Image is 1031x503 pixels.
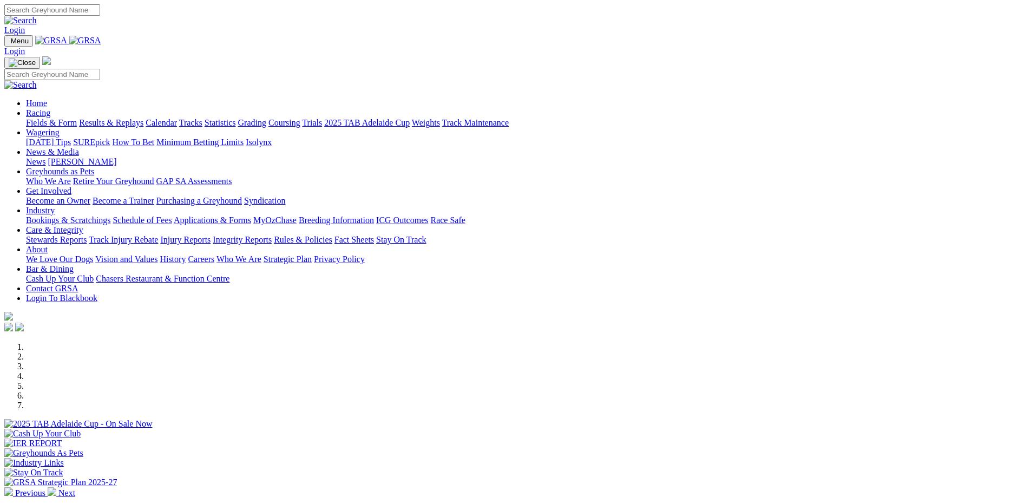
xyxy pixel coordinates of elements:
a: Applications & Forms [174,215,251,225]
a: Previous [4,488,48,498]
img: logo-grsa-white.png [42,56,51,65]
div: Get Involved [26,196,1027,206]
a: Racing [26,108,50,117]
a: Integrity Reports [213,235,272,244]
a: Get Involved [26,186,71,195]
img: Stay On Track [4,468,63,478]
span: Next [58,488,75,498]
a: Become an Owner [26,196,90,205]
a: Isolynx [246,138,272,147]
a: Fact Sheets [334,235,374,244]
a: Become a Trainer [93,196,154,205]
a: Syndication [244,196,285,205]
div: News & Media [26,157,1027,167]
span: Menu [11,37,29,45]
div: Racing [26,118,1027,128]
a: Who We Are [26,177,71,186]
a: Track Maintenance [442,118,509,127]
a: Purchasing a Greyhound [156,196,242,205]
a: Breeding Information [299,215,374,225]
img: GRSA [35,36,67,45]
img: Greyhounds As Pets [4,448,83,458]
a: Coursing [268,118,300,127]
img: Search [4,80,37,90]
div: About [26,254,1027,264]
a: Weights [412,118,440,127]
a: How To Bet [113,138,155,147]
button: Toggle navigation [4,35,33,47]
a: GAP SA Assessments [156,177,232,186]
a: News & Media [26,147,79,156]
div: Greyhounds as Pets [26,177,1027,186]
a: Schedule of Fees [113,215,172,225]
a: Stewards Reports [26,235,87,244]
a: 2025 TAB Adelaide Cup [324,118,410,127]
div: Wagering [26,138,1027,147]
a: About [26,245,48,254]
a: We Love Our Dogs [26,254,93,264]
img: IER REPORT [4,439,62,448]
a: Strategic Plan [264,254,312,264]
a: Care & Integrity [26,225,83,234]
a: Home [26,99,47,108]
div: Care & Integrity [26,235,1027,245]
a: Statistics [205,118,236,127]
a: Tracks [179,118,202,127]
div: Industry [26,215,1027,225]
img: Close [9,58,36,67]
a: SUREpick [73,138,110,147]
a: Greyhounds as Pets [26,167,94,176]
a: Calendar [146,118,177,127]
img: twitter.svg [15,323,24,331]
div: Bar & Dining [26,274,1027,284]
a: Next [48,488,75,498]
a: Contact GRSA [26,284,78,293]
span: Previous [15,488,45,498]
img: 2025 TAB Adelaide Cup - On Sale Now [4,419,153,429]
input: Search [4,4,100,16]
a: Careers [188,254,214,264]
a: Login To Blackbook [26,293,97,303]
a: Fields & Form [26,118,77,127]
a: Race Safe [430,215,465,225]
a: MyOzChase [253,215,297,225]
a: Chasers Restaurant & Function Centre [96,274,229,283]
img: facebook.svg [4,323,13,331]
a: Grading [238,118,266,127]
a: Trials [302,118,322,127]
a: Bar & Dining [26,264,74,273]
a: Injury Reports [160,235,211,244]
input: Search [4,69,100,80]
a: Privacy Policy [314,254,365,264]
img: GRSA [69,36,101,45]
a: [PERSON_NAME] [48,157,116,166]
a: Vision and Values [95,254,157,264]
a: Minimum Betting Limits [156,138,244,147]
a: Bookings & Scratchings [26,215,110,225]
a: Retire Your Greyhound [73,177,154,186]
a: ICG Outcomes [376,215,428,225]
button: Toggle navigation [4,57,40,69]
a: Track Injury Rebate [89,235,158,244]
img: logo-grsa-white.png [4,312,13,321]
img: Industry Links [4,458,64,468]
a: Industry [26,206,55,215]
a: Login [4,47,25,56]
img: chevron-left-pager-white.svg [4,487,13,496]
a: Cash Up Your Club [26,274,94,283]
img: GRSA Strategic Plan 2025-27 [4,478,117,487]
a: Rules & Policies [274,235,332,244]
a: News [26,157,45,166]
img: Search [4,16,37,25]
a: History [160,254,186,264]
a: [DATE] Tips [26,138,71,147]
a: Login [4,25,25,35]
a: Wagering [26,128,60,137]
a: Results & Replays [79,118,143,127]
img: chevron-right-pager-white.svg [48,487,56,496]
a: Stay On Track [376,235,426,244]
img: Cash Up Your Club [4,429,81,439]
a: Who We Are [216,254,261,264]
